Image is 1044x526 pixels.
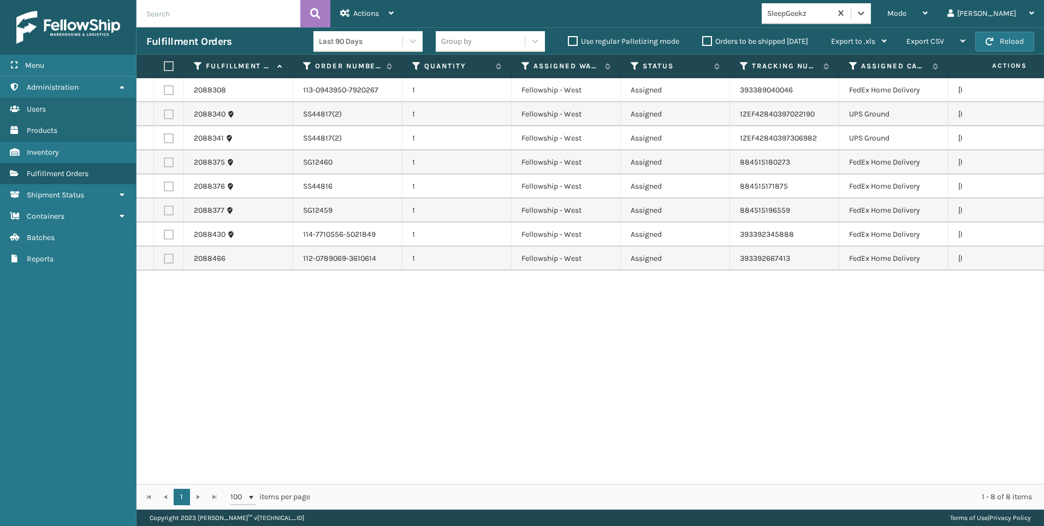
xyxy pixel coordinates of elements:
td: SG12460 [293,150,402,174]
td: Fellowship - West [512,126,621,150]
a: 2088376 [194,181,225,192]
label: Fulfillment Order Id [206,61,272,71]
a: 1ZEF42840397022190 [740,109,815,119]
td: Assigned [621,198,730,223]
a: Privacy Policy [989,514,1031,522]
td: Assigned [621,126,730,150]
span: Inventory [27,148,59,157]
span: Administration [27,83,79,92]
td: UPS Ground [839,102,948,126]
td: Assigned [621,223,730,247]
td: 112-0789069-3610614 [293,247,402,271]
a: 2088308 [194,85,226,96]
div: SleepGeekz [767,8,832,19]
td: Assigned [621,102,730,126]
div: Group by [441,36,472,47]
span: Products [27,126,57,135]
span: 100 [230,492,247,502]
td: Assigned [621,247,730,271]
td: 1 [402,126,512,150]
a: 884515171875 [740,182,788,191]
td: FedEx Home Delivery [839,150,948,174]
span: Export CSV [906,37,944,46]
label: Orders to be shipped [DATE] [702,37,808,46]
td: UPS Ground [839,126,948,150]
a: 884515180273 [740,157,790,167]
span: items per page [230,489,310,505]
td: Fellowship - West [512,174,621,198]
a: Terms of Use [950,514,988,522]
td: Fellowship - West [512,198,621,223]
td: FedEx Home Delivery [839,223,948,247]
a: 393389040046 [740,85,793,95]
td: 1 [402,247,512,271]
div: | [950,510,1031,526]
a: 1ZEF42840397306982 [740,133,817,143]
a: 2088377 [194,205,224,216]
span: Menu [25,61,44,70]
td: SS44816 [293,174,402,198]
td: SS44817(2) [293,126,402,150]
td: 1 [402,223,512,247]
td: Assigned [621,150,730,174]
label: Use regular Palletizing mode [568,37,679,46]
span: Actions [958,57,1034,75]
a: 393392345888 [740,230,794,239]
div: 1 - 8 of 8 items [325,492,1032,502]
h3: Fulfillment Orders [146,35,232,48]
span: Batches [27,233,55,242]
td: Fellowship - West [512,247,621,271]
button: Reload [975,32,1034,51]
span: Actions [353,9,379,18]
td: Fellowship - West [512,78,621,102]
span: Containers [27,212,64,221]
td: 1 [402,102,512,126]
td: 1 [402,150,512,174]
a: 2088341 [194,133,224,144]
td: Fellowship - West [512,223,621,247]
span: Export to .xls [831,37,875,46]
td: SS44817(2) [293,102,402,126]
td: 114-7710556-5021849 [293,223,402,247]
td: 113-0943950-7920267 [293,78,402,102]
label: Quantity [424,61,490,71]
td: 1 [402,198,512,223]
a: 393392667413 [740,254,790,263]
img: logo [16,11,120,44]
a: 2088430 [194,229,226,240]
label: Status [643,61,709,71]
a: 1 [174,489,190,505]
td: Assigned [621,78,730,102]
span: Shipment Status [27,190,84,200]
td: SG12459 [293,198,402,223]
td: Fellowship - West [512,102,621,126]
span: Users [27,104,46,114]
label: Assigned Carrier Service [861,61,927,71]
td: FedEx Home Delivery [839,198,948,223]
td: FedEx Home Delivery [839,174,948,198]
a: 2088375 [194,157,225,168]
label: Order Number [315,61,381,71]
p: Copyright 2023 [PERSON_NAME]™ v [TECHNICAL_ID] [150,510,304,526]
a: 2088340 [194,109,226,120]
td: Assigned [621,174,730,198]
a: 2088466 [194,253,226,264]
td: 1 [402,78,512,102]
td: FedEx Home Delivery [839,247,948,271]
span: Reports [27,254,54,264]
label: Tracking Number [752,61,818,71]
span: Fulfillment Orders [27,169,88,178]
td: Fellowship - West [512,150,621,174]
span: Mode [887,9,906,18]
td: FedEx Home Delivery [839,78,948,102]
div: Last 90 Days [319,36,404,47]
td: 1 [402,174,512,198]
label: Assigned Warehouse [533,61,600,71]
a: 884515196559 [740,206,790,215]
